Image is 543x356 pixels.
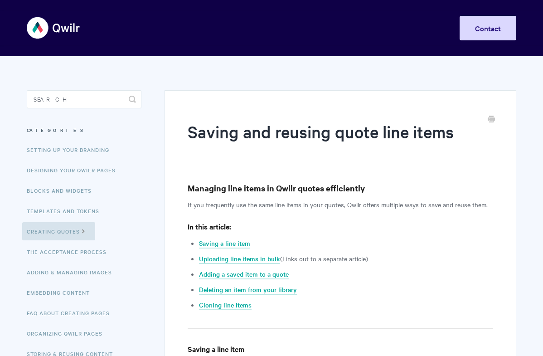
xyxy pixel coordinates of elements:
[188,120,480,159] h1: Saving and reusing quote line items
[27,283,97,302] a: Embedding Content
[27,11,81,45] img: Qwilr Help Center
[188,221,231,231] strong: In this article:
[188,182,493,195] h3: Managing line items in Qwilr quotes efficiently
[188,343,493,355] h4: Saving a line item
[199,239,250,249] a: Saving a line item
[22,222,95,240] a: Creating Quotes
[199,285,297,295] a: Deleting an item from your library
[27,202,106,220] a: Templates and Tokens
[27,263,119,281] a: Adding & Managing Images
[27,141,116,159] a: Setting up your Branding
[27,324,109,342] a: Organizing Qwilr Pages
[27,243,113,261] a: The Acceptance Process
[199,253,493,264] li: (Links out to a separate article)
[199,300,252,310] a: Cloning line items
[488,115,495,125] a: Print this Article
[27,122,141,138] h3: Categories
[460,16,516,40] a: Contact
[188,199,493,210] p: If you frequently use the same line items in your quotes, Qwilr offers multiple ways to save and ...
[27,304,116,322] a: FAQ About Creating Pages
[27,90,141,108] input: Search
[27,181,98,200] a: Blocks and Widgets
[199,269,289,279] a: Adding a saved item to a quote
[199,254,280,264] a: Uploading line items in bulk
[27,161,122,179] a: Designing Your Qwilr Pages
